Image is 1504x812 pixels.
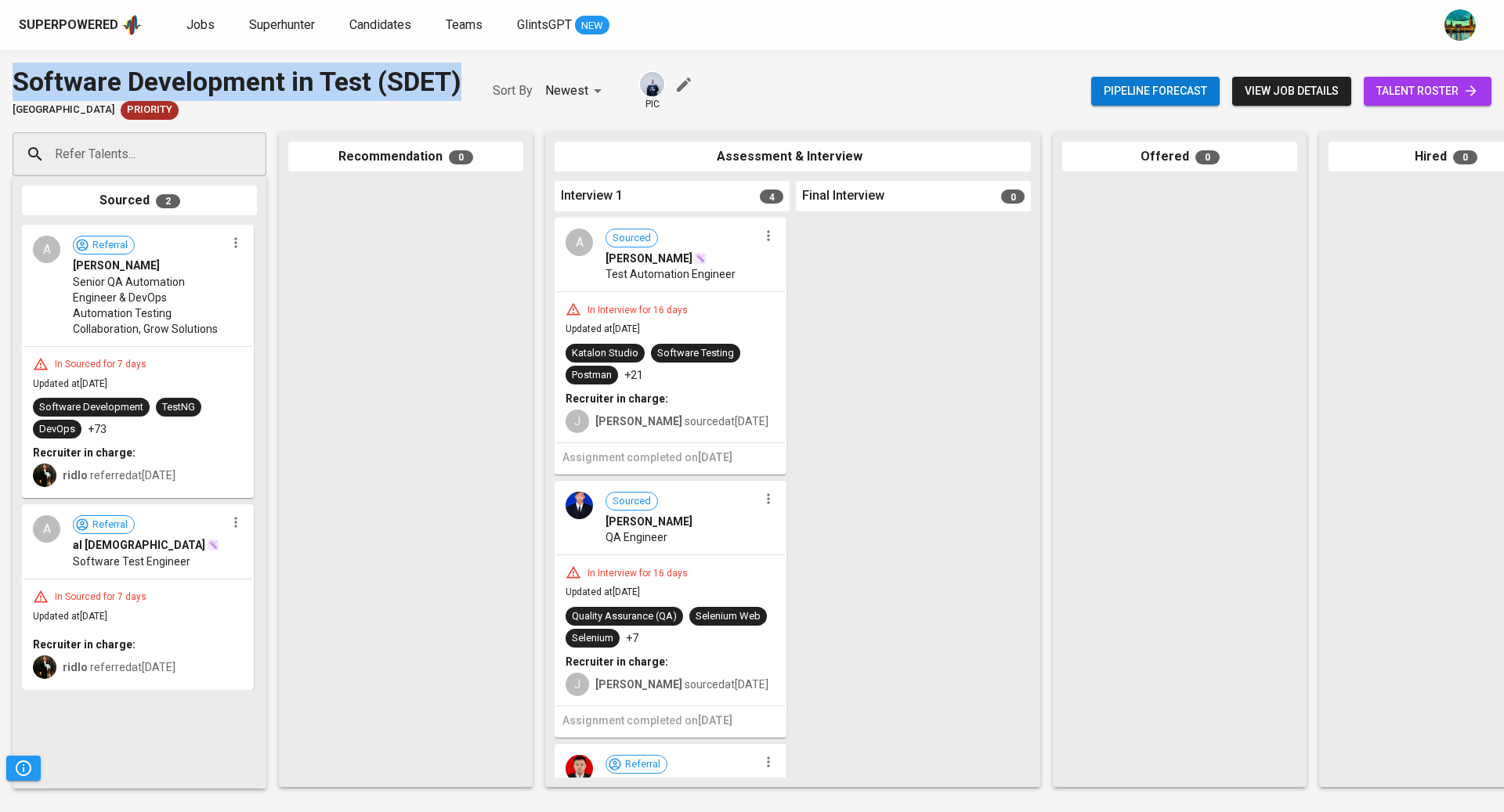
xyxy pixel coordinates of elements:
[581,567,694,580] div: In Interview for 16 days
[698,451,732,464] span: [DATE]
[606,514,692,529] span: [PERSON_NAME]
[606,231,657,246] span: Sourced
[22,186,257,216] div: Sourced
[288,142,523,172] div: Recommendation
[63,661,175,673] span: referred at [DATE]
[88,421,107,437] p: +73
[493,81,533,100] p: Sort By
[566,492,593,519] img: 0d52411bed2f011367af863d36c8a44c.jpg
[561,187,623,205] span: Interview 1
[22,504,254,690] div: AReferralal [DEMOGRAPHIC_DATA]Software Test EngineerIn Sourced for 7 daysUpdated at[DATE]Recruite...
[566,323,640,334] span: Updated at [DATE]
[121,101,179,120] div: New Job received from Demand Team
[640,72,664,96] img: annisa@glints.com
[86,238,134,253] span: Referral
[802,187,884,205] span: Final Interview
[566,410,589,433] div: J
[39,400,143,415] div: Software Development
[1001,189,1025,204] span: 0
[249,16,318,35] a: Superhunter
[33,236,60,263] div: A
[555,142,1031,172] div: Assessment & Interview
[606,777,748,808] span: [PERSON_NAME] ADHIGUNA ERLANGGA
[49,358,153,371] div: In Sourced for 7 days
[1364,77,1491,106] a: talent roster
[562,713,779,730] h6: Assignment completed on
[624,367,643,383] p: +21
[449,150,473,164] span: 0
[13,103,114,117] span: [GEOGRAPHIC_DATA]
[566,655,668,668] b: Recruiter in charge:
[566,673,589,696] div: J
[545,81,588,100] p: Newest
[562,449,779,467] h6: Assignment completed on
[33,611,107,622] span: Updated at [DATE]
[349,17,411,32] span: Candidates
[657,346,734,361] div: Software Testing
[186,16,218,35] a: Jobs
[517,17,572,32] span: GlintsGPT
[572,368,612,383] div: Postman
[698,714,732,727] span: [DATE]
[626,630,638,646] p: +7
[19,13,143,37] a: Superpoweredapp logo
[1091,77,1220,106] button: Pipeline forecast
[49,590,153,604] div: In Sourced for 7 days
[258,153,261,156] button: Open
[1195,150,1220,164] span: 0
[566,755,593,782] img: e11df6c60936a17d91a17d047aae250a.jpg
[207,539,219,551] img: magic_wand.svg
[566,586,640,597] span: Updated at [DATE]
[575,18,609,34] span: NEW
[595,678,682,691] b: [PERSON_NAME]
[446,17,483,32] span: Teams
[638,70,666,111] div: pic
[606,494,657,509] span: Sourced
[13,63,461,101] div: Software Development in Test (SDET)
[86,518,134,532] span: Referral
[349,16,414,35] a: Candidates
[22,225,254,498] div: AReferral[PERSON_NAME]Senior QA Automation Engineer & DevOps Automation Testing Collaboration, Gr...
[73,274,226,337] span: Senior QA Automation Engineer & DevOps Automation Testing Collaboration, Grow Solutions
[33,638,136,651] b: Recruiter in charge:
[694,252,707,265] img: magic_wand.svg
[33,378,107,389] span: Updated at [DATE]
[6,756,41,781] button: Pipeline Triggers
[696,609,761,624] div: Selenium Web
[121,103,179,117] span: Priority
[517,16,609,35] a: GlintsGPT NEW
[581,304,694,317] div: In Interview for 16 days
[33,446,136,459] b: Recruiter in charge:
[555,218,786,475] div: ASourced[PERSON_NAME]Test Automation EngineerIn Interview for 16 daysUpdated at[DATE]Katalon Stud...
[760,189,783,204] span: 4
[606,266,736,282] span: Test Automation Engineer
[572,346,638,361] div: Katalon Studio
[1453,150,1477,164] span: 0
[572,631,613,646] div: Selenium
[39,422,75,437] div: DevOps
[566,392,668,405] b: Recruiter in charge:
[595,415,682,428] b: [PERSON_NAME]
[595,415,768,428] span: sourced at [DATE]
[63,469,88,482] b: ridlo
[1062,142,1297,172] div: Offered
[1376,81,1479,101] span: talent roster
[606,529,667,545] span: QA Engineer
[606,251,692,266] span: [PERSON_NAME]
[156,194,180,208] span: 2
[121,13,143,37] img: app logo
[1232,77,1351,106] button: view job details
[73,554,190,569] span: Software Test Engineer
[555,481,786,738] div: Sourced[PERSON_NAME]QA EngineerIn Interview for 16 daysUpdated at[DATE]Quality Assurance (QA)Sele...
[186,17,215,32] span: Jobs
[572,609,677,624] div: Quality Assurance (QA)
[162,400,195,415] div: TestNG
[249,17,315,32] span: Superhunter
[1444,9,1476,41] img: a5d44b89-0c59-4c54-99d0-a63b29d42bd3.jpg
[1104,81,1207,101] span: Pipeline forecast
[446,16,486,35] a: Teams
[73,258,160,273] span: [PERSON_NAME]
[33,655,56,679] img: ridlo@glints.com
[33,464,56,487] img: ridlo@glints.com
[73,537,205,553] span: al [DEMOGRAPHIC_DATA]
